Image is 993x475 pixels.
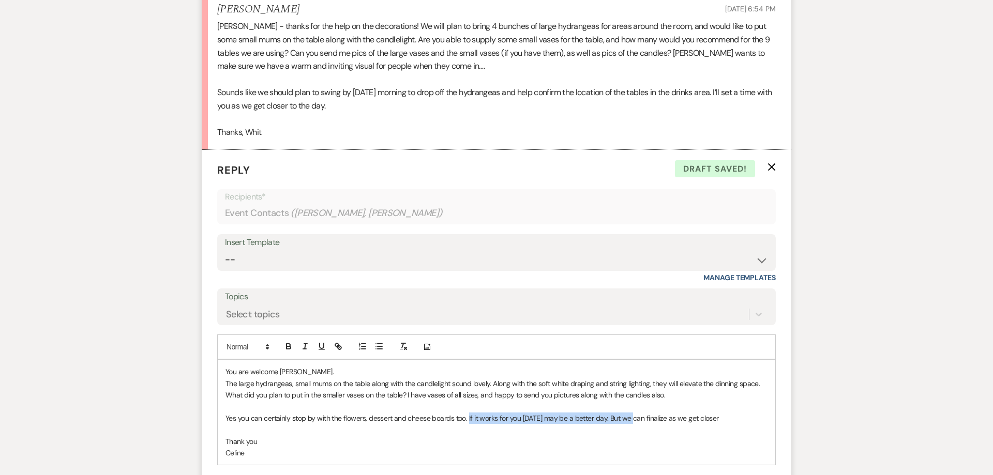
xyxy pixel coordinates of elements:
[225,366,768,377] p: You are welcome [PERSON_NAME].
[225,412,768,424] p: Yes you can certainly stop by with the flowers, dessert and cheese boards too. If it works for yo...
[225,235,768,250] div: Insert Template
[225,190,768,204] p: Recipients*
[217,20,776,139] div: [PERSON_NAME] - thanks for the help on the decorations! We will plan to bring 4 bunches of large ...
[225,436,768,447] p: Thank you
[225,378,768,389] p: The large hydrangeas, small mums on the table along with the candlelight sound lovely. Along with...
[217,163,250,177] span: Reply
[703,273,776,282] a: Manage Templates
[217,3,299,16] h5: [PERSON_NAME]
[225,447,768,458] p: Celine
[725,4,776,13] span: [DATE] 6:54 PM
[225,389,768,401] p: What did you plan to put in the smaller vases on the table? I have vases of all sizes, and happy ...
[675,160,755,178] span: Draft saved!
[226,308,280,321] div: Select topics
[225,289,768,304] label: Topics
[291,206,443,220] span: ( [PERSON_NAME], [PERSON_NAME] )
[225,203,768,223] div: Event Contacts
